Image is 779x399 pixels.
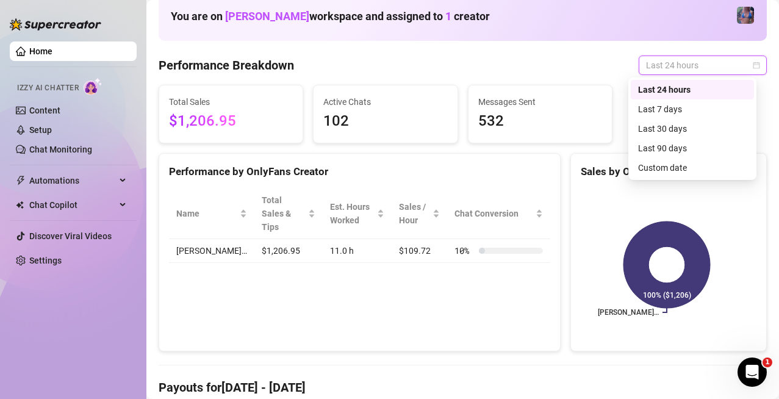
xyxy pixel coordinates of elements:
[581,164,756,180] div: Sales by OnlyFans Creator
[159,57,294,74] h4: Performance Breakdown
[169,239,254,263] td: [PERSON_NAME]…
[254,239,323,263] td: $1,206.95
[169,164,550,180] div: Performance by OnlyFans Creator
[169,110,293,133] span: $1,206.95
[323,110,447,133] span: 102
[454,207,533,220] span: Chat Conversion
[631,158,754,178] div: Custom date
[392,189,447,239] th: Sales / Hour
[171,10,490,23] h1: You are on workspace and assigned to creator
[392,239,447,263] td: $109.72
[29,171,116,190] span: Automations
[169,95,293,109] span: Total Sales
[29,256,62,265] a: Settings
[225,10,309,23] span: [PERSON_NAME]
[646,56,759,74] span: Last 24 hours
[176,207,237,220] span: Name
[399,200,430,227] span: Sales / Hour
[169,189,254,239] th: Name
[29,195,116,215] span: Chat Copilot
[638,83,747,96] div: Last 24 hours
[159,379,767,396] h4: Payouts for [DATE] - [DATE]
[330,200,375,227] div: Est. Hours Worked
[29,125,52,135] a: Setup
[631,138,754,158] div: Last 90 days
[737,7,754,24] img: Jaylie
[631,80,754,99] div: Last 24 hours
[262,193,306,234] span: Total Sales & Tips
[84,77,102,95] img: AI Chatter
[16,201,24,209] img: Chat Copilot
[323,95,447,109] span: Active Chats
[478,95,602,109] span: Messages Sent
[738,358,767,387] iframe: Intercom live chat
[29,231,112,241] a: Discover Viral Videos
[254,189,323,239] th: Total Sales & Tips
[638,161,747,174] div: Custom date
[598,308,659,317] text: [PERSON_NAME]…
[638,102,747,116] div: Last 7 days
[445,10,451,23] span: 1
[631,99,754,119] div: Last 7 days
[454,244,474,257] span: 10 %
[10,18,101,31] img: logo-BBDzfeDw.svg
[638,142,747,155] div: Last 90 days
[638,122,747,135] div: Last 30 days
[17,82,79,94] span: Izzy AI Chatter
[763,358,772,367] span: 1
[29,106,60,115] a: Content
[631,119,754,138] div: Last 30 days
[447,189,550,239] th: Chat Conversion
[478,110,602,133] span: 532
[29,145,92,154] a: Chat Monitoring
[323,239,392,263] td: 11.0 h
[16,176,26,185] span: thunderbolt
[29,46,52,56] a: Home
[753,62,760,69] span: calendar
